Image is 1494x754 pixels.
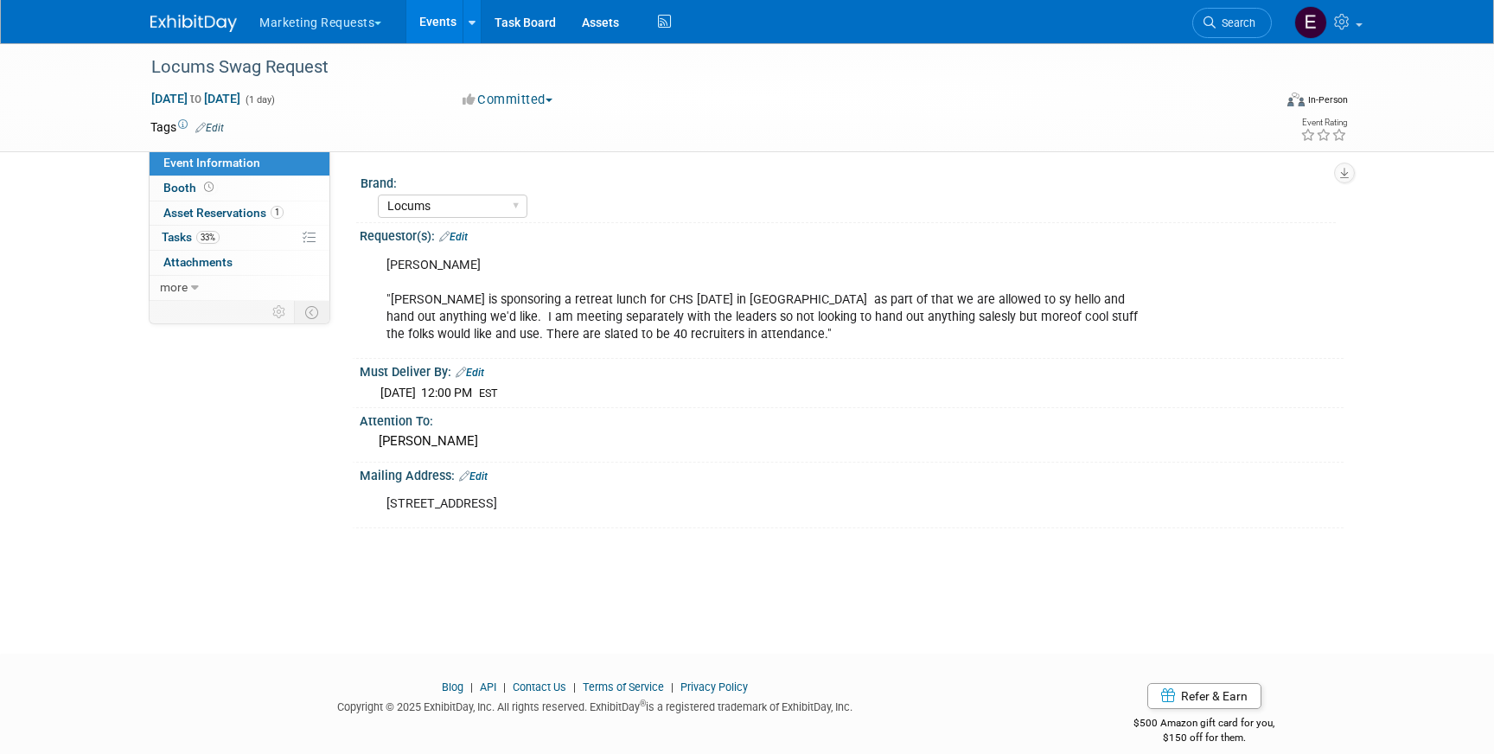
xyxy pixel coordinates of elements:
div: Brand: [361,170,1336,192]
span: | [569,681,580,693]
a: Edit [456,367,484,379]
div: [PERSON_NAME] [373,428,1331,455]
a: Contact Us [513,681,566,693]
a: Search [1192,8,1272,38]
a: Asset Reservations1 [150,201,329,226]
div: Mailing Address: [360,463,1344,485]
div: $150 off for them. [1065,731,1344,745]
span: 1 [271,206,284,219]
span: [DATE] [DATE] [150,91,241,106]
td: Tags [150,118,224,136]
span: Tasks [162,230,220,244]
span: EST [479,387,498,399]
div: Event Rating [1300,118,1347,127]
sup: ® [640,699,646,708]
a: more [150,276,329,300]
span: Booth [163,181,217,195]
span: | [499,681,510,693]
span: Event Information [163,156,260,169]
span: Asset Reservations [163,206,284,220]
div: Locums Swag Request [145,52,1246,83]
div: $500 Amazon gift card for you, [1065,705,1344,744]
span: (1 day) [244,94,275,105]
img: Format-Inperson.png [1287,93,1305,106]
a: Edit [439,231,468,243]
a: Refer & Earn [1147,683,1261,709]
a: Edit [195,122,224,134]
div: Attention To: [360,408,1344,430]
td: Personalize Event Tab Strip [265,301,295,323]
button: Committed [456,91,559,109]
span: | [667,681,678,693]
span: Search [1216,16,1255,29]
div: [PERSON_NAME] "[PERSON_NAME] is sponsoring a retreat lunch for CHS [DATE] in [GEOGRAPHIC_DATA] as... [374,248,1153,352]
a: Terms of Service [583,681,664,693]
span: 33% [196,231,220,244]
div: [STREET_ADDRESS] [374,487,1153,521]
span: [DATE] 12:00 PM [380,386,472,399]
a: Edit [459,470,488,482]
a: Blog [442,681,463,693]
td: Toggle Event Tabs [295,301,330,323]
img: Erin Anderson [1294,6,1327,39]
img: ExhibitDay [150,15,237,32]
span: more [160,280,188,294]
a: Booth [150,176,329,201]
div: Requestor(s): [360,223,1344,246]
a: Privacy Policy [680,681,748,693]
span: to [188,92,204,105]
span: Booth not reserved yet [201,181,217,194]
div: Must Deliver By: [360,359,1344,381]
span: Attachments [163,255,233,269]
a: Tasks33% [150,226,329,250]
a: Event Information [150,151,329,176]
a: API [480,681,496,693]
a: Attachments [150,251,329,275]
div: Copyright © 2025 ExhibitDay, Inc. All rights reserved. ExhibitDay is a registered trademark of Ex... [150,695,1039,715]
div: In-Person [1307,93,1348,106]
span: | [466,681,477,693]
div: Event Format [1170,90,1348,116]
